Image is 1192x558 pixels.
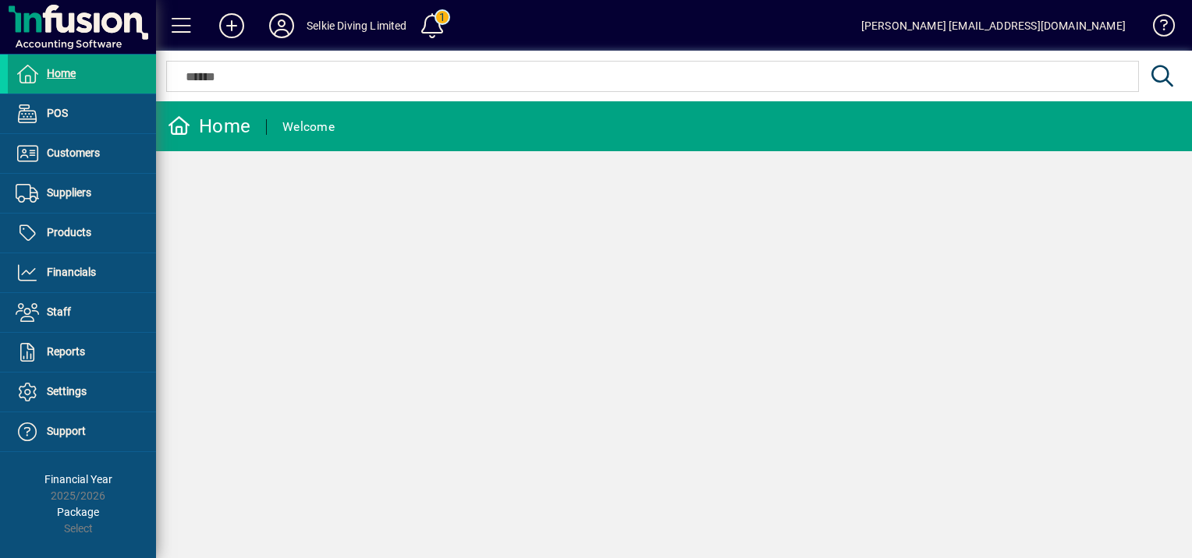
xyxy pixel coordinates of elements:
span: Suppliers [47,186,91,199]
span: Reports [47,345,85,358]
a: POS [8,94,156,133]
a: Reports [8,333,156,372]
div: [PERSON_NAME] [EMAIL_ADDRESS][DOMAIN_NAME] [861,13,1126,38]
a: Customers [8,134,156,173]
span: Support [47,425,86,437]
a: Suppliers [8,174,156,213]
div: Selkie Diving Limited [307,13,407,38]
div: Welcome [282,115,335,139]
span: Settings [47,385,87,397]
span: Package [57,506,99,518]
div: Home [168,114,250,139]
span: Home [47,67,76,79]
a: Financials [8,253,156,292]
a: Products [8,214,156,253]
span: Financials [47,266,96,278]
button: Add [207,12,257,40]
span: Products [47,226,91,238]
a: Staff [8,293,156,332]
span: Financial Year [44,473,112,486]
span: Staff [47,305,71,318]
a: Support [8,412,156,451]
span: Customers [47,147,100,159]
a: Settings [8,373,156,411]
span: POS [47,107,68,119]
a: Knowledge Base [1141,3,1172,54]
button: Profile [257,12,307,40]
